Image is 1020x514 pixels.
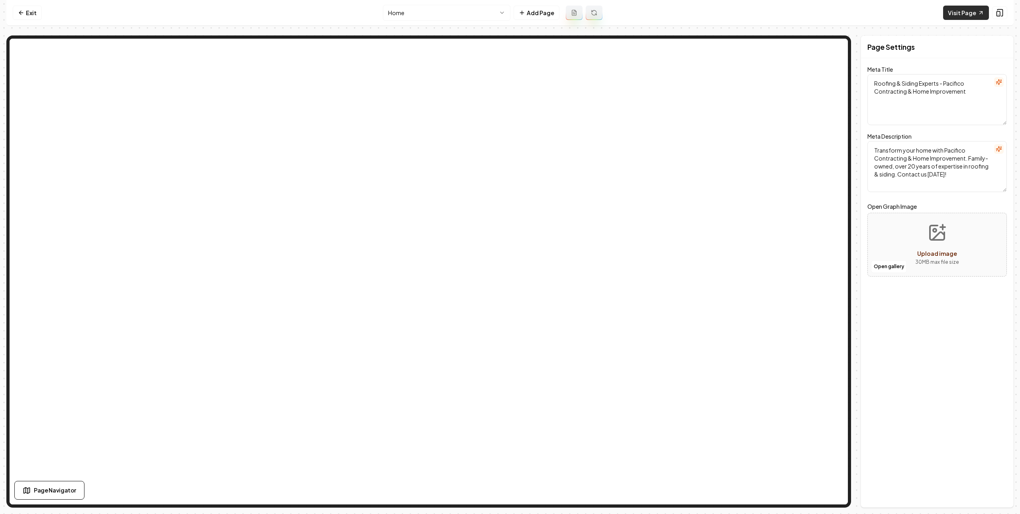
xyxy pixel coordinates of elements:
a: Visit Page [943,6,989,20]
label: Meta Description [867,133,912,140]
h2: Page Settings [867,41,915,53]
label: Open Graph Image [867,202,1007,211]
button: Regenerate page [586,6,602,20]
button: Add admin page prompt [566,6,583,20]
button: Page Navigator [14,481,84,500]
span: Upload image [917,250,957,257]
button: Open gallery [871,260,907,273]
button: Upload image [909,217,965,273]
p: 30 MB max file size [915,258,959,266]
button: Add Page [514,6,559,20]
span: Page Navigator [34,486,76,494]
label: Meta Title [867,66,893,73]
a: Exit [13,6,42,20]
